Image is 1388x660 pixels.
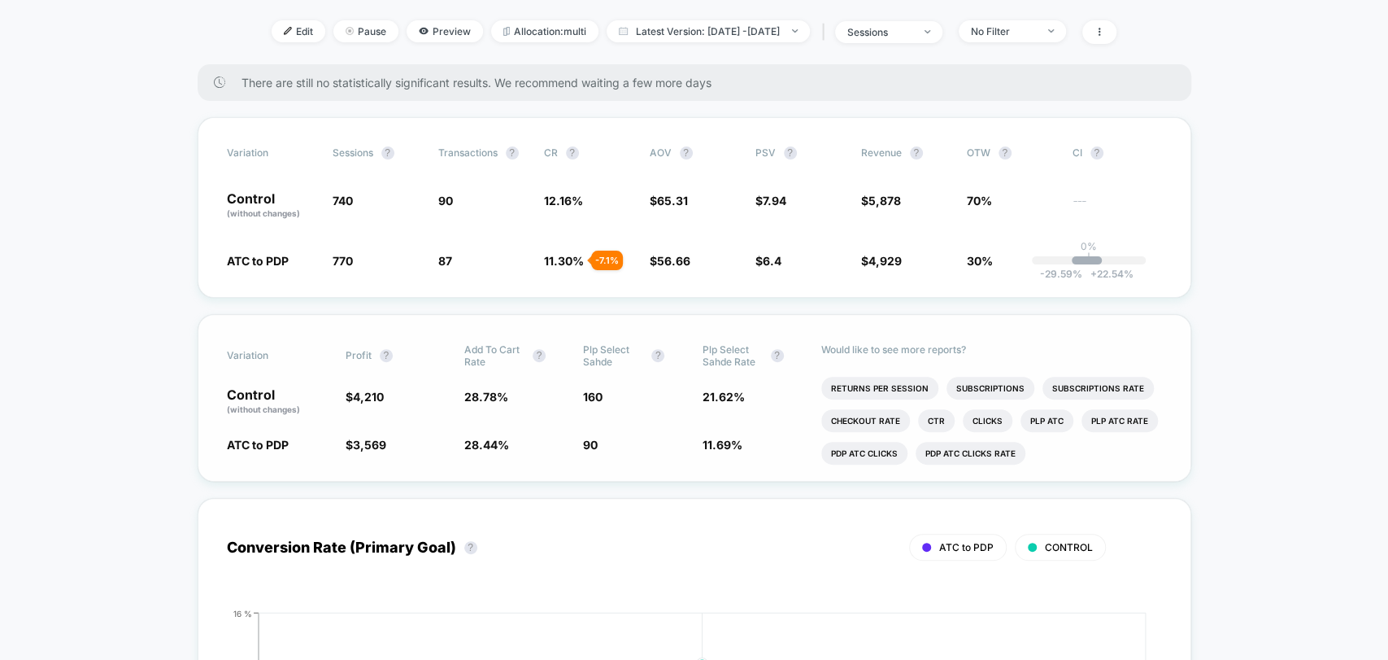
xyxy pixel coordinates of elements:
li: Pdp Atc Clicks [821,442,907,465]
span: 740 [333,194,353,208]
p: Would like to see more reports? [821,343,1162,356]
span: 65.31 [657,194,688,208]
span: ATC to PDP [939,541,994,553]
button: ? [506,146,519,160]
span: 56.66 [657,254,690,268]
span: 70% [967,194,992,208]
span: CONTROL [1045,541,1093,553]
span: 5,878 [868,194,901,208]
button: ? [784,146,797,160]
li: Plp Atc Rate [1081,409,1158,432]
span: 160 [583,390,603,404]
button: ? [380,349,393,362]
tspan: 16 % [233,608,252,618]
span: There are still no statistically significant results. We recommend waiting a few more days [241,76,1159,90]
li: Subscriptions [946,377,1034,400]
button: ? [999,146,1012,160]
span: 770 [333,254,353,268]
span: PSV [755,146,776,159]
span: + [1090,268,1097,280]
span: 6.4 [763,254,781,268]
span: $ [650,254,690,268]
li: Subscriptions Rate [1042,377,1154,400]
span: 11.69 % [703,438,742,452]
span: 21.62 % [703,390,745,404]
button: ? [533,349,546,362]
span: (without changes) [227,208,300,218]
span: $ [755,194,786,208]
span: 30% [967,254,993,268]
span: Pause [333,20,398,42]
img: end [1048,29,1054,33]
div: - 7.1 % [591,251,623,270]
span: 90 [438,194,453,208]
span: 28.78 % [464,390,508,404]
span: 22.54 % [1082,268,1133,280]
div: sessions [847,26,912,38]
li: Plp Atc [1020,409,1073,432]
li: Pdp Atc Clicks Rate [916,442,1025,465]
span: --- [1073,196,1162,220]
span: 87 [438,254,452,268]
img: edit [284,27,292,35]
p: Control [227,192,316,220]
img: end [346,27,354,35]
span: 11.30 % [544,254,584,268]
span: OTW [967,146,1056,160]
span: CR [544,146,558,159]
p: Control [227,388,329,416]
span: Latest Version: [DATE] - [DATE] [607,20,810,42]
span: Add To Cart Rate [464,343,524,368]
span: Variation [227,146,316,160]
span: Preview [407,20,483,42]
span: Revenue [861,146,902,159]
span: ATC to PDP [227,254,289,268]
button: ? [464,541,477,554]
span: (without changes) [227,404,300,414]
li: Checkout Rate [821,409,910,432]
li: Returns Per Session [821,377,938,400]
span: Sessions [333,146,373,159]
span: 28.44 % [464,438,509,452]
button: ? [1090,146,1103,160]
span: -29.59 % [1040,268,1082,280]
span: Variation [227,343,316,368]
span: $ [650,194,688,208]
button: ? [381,146,394,160]
span: Plp Select Sahde Rate [703,343,763,368]
span: 7.94 [763,194,786,208]
p: | [1087,252,1090,264]
li: Ctr [918,409,955,432]
span: Allocation: multi [491,20,598,42]
img: end [792,29,798,33]
span: 90 [583,438,598,452]
p: 0% [1081,240,1097,252]
img: rebalance [503,27,510,36]
span: $ [346,390,384,404]
button: ? [910,146,923,160]
span: 12.16 % [544,194,583,208]
span: Transactions [438,146,498,159]
img: calendar [619,27,628,35]
span: | [818,20,835,44]
button: ? [680,146,693,160]
div: No Filter [971,25,1036,37]
span: $ [861,254,902,268]
span: $ [861,194,901,208]
span: CI [1073,146,1162,160]
span: 3,569 [353,438,386,452]
span: AOV [650,146,672,159]
span: $ [346,438,386,452]
button: ? [771,349,784,362]
button: ? [651,349,664,362]
span: 4,929 [868,254,902,268]
span: Profit [346,349,372,361]
span: Plp Select Sahde [583,343,643,368]
span: $ [755,254,781,268]
span: Edit [272,20,325,42]
button: ? [566,146,579,160]
img: end [925,30,930,33]
li: Clicks [963,409,1012,432]
span: 4,210 [353,390,384,404]
span: ATC to PDP [227,438,289,452]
